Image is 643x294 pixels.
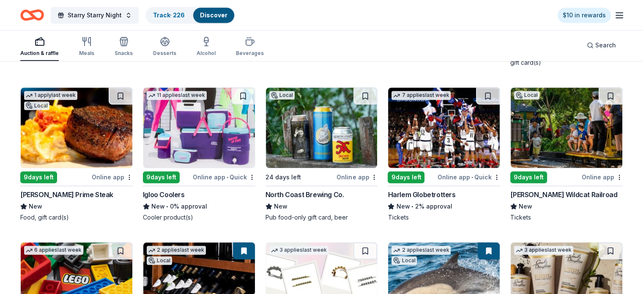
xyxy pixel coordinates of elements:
a: Discover [200,11,227,19]
div: Cooler product(s) [143,213,255,222]
div: 24 days left [265,172,301,182]
div: Alcohol [197,50,216,57]
a: Image for North Coast Brewing Co.Local24 days leftOnline appNorth Coast Brewing Co.NewPub food-on... [265,87,378,222]
div: 0% approval [143,201,255,212]
img: Image for Billy Jones Wildcat Railroad [511,88,622,168]
img: Image for North Coast Brewing Co. [266,88,378,168]
div: Local [24,102,49,110]
span: Starry Starry Night [68,10,122,20]
div: Online app [582,172,623,182]
div: 3 applies last week [514,246,573,255]
div: Harlem Globetrotters [388,190,455,200]
div: Online app [92,172,133,182]
div: 9 days left [143,171,180,183]
button: Alcohol [197,33,216,61]
div: 2 applies last week [147,246,206,255]
div: 2% approval [388,201,500,212]
div: [PERSON_NAME] Prime Steak [20,190,113,200]
span: New [274,201,287,212]
a: Image for Hanna's Prime Steak1 applylast weekLocal9days leftOnline app[PERSON_NAME] Prime SteakNe... [20,87,133,222]
div: Snacks [115,50,133,57]
span: New [29,201,42,212]
div: Tickets [510,213,623,222]
span: • [471,174,473,181]
div: 11 applies last week [147,91,207,100]
a: Image for Billy Jones Wildcat RailroadLocal9days leftOnline app[PERSON_NAME] Wildcat RailroadNewT... [510,87,623,222]
span: • [227,174,228,181]
div: Meals [79,50,94,57]
div: Food, gift card(s) [20,213,133,222]
div: 3 applies last week [269,246,328,255]
div: Local [269,91,295,99]
a: Image for Igloo Coolers11 applieslast week9days leftOnline app•QuickIgloo CoolersNew•0% approvalC... [143,87,255,222]
span: New [151,201,165,212]
a: Image for Harlem Globetrotters7 applieslast week9days leftOnline app•QuickHarlem GlobetrottersNew... [388,87,500,222]
img: Image for Hanna's Prime Steak [21,88,132,168]
div: Tickets [388,213,500,222]
button: Desserts [153,33,176,61]
a: $10 in rewards [558,8,611,23]
div: Local [514,91,539,99]
div: 1 apply last week [24,91,77,100]
div: Online app [337,172,378,182]
button: Starry Starry Night [51,7,139,24]
a: Track· 226 [153,11,185,19]
div: Local [391,256,417,265]
span: New [396,201,410,212]
div: [PERSON_NAME] Wildcat Railroad [510,190,617,200]
div: 6 applies last week [24,246,83,255]
button: Track· 226Discover [145,7,235,24]
div: Auction & raffle [20,50,59,57]
div: North Coast Brewing Co. [265,190,344,200]
img: Image for Harlem Globetrotters [388,88,500,168]
div: Igloo Coolers [143,190,185,200]
div: 2 applies last week [391,246,451,255]
button: Search [580,37,623,54]
div: Local [147,256,172,265]
span: • [411,203,413,210]
span: New [519,201,532,212]
div: 9 days left [20,171,57,183]
button: Beverages [236,33,264,61]
a: Home [20,5,44,25]
img: Image for Igloo Coolers [143,88,255,168]
div: Desserts [153,50,176,57]
div: 9 days left [510,171,547,183]
span: • [166,203,168,210]
span: Search [595,40,616,50]
button: Auction & raffle [20,33,59,61]
div: Online app Quick [438,172,500,182]
div: 9 days left [388,171,424,183]
button: Meals [79,33,94,61]
div: Beverages [236,50,264,57]
div: Pub food-only gift card, beer [265,213,378,222]
div: 7 applies last week [391,91,451,100]
div: Online app Quick [193,172,255,182]
button: Snacks [115,33,133,61]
